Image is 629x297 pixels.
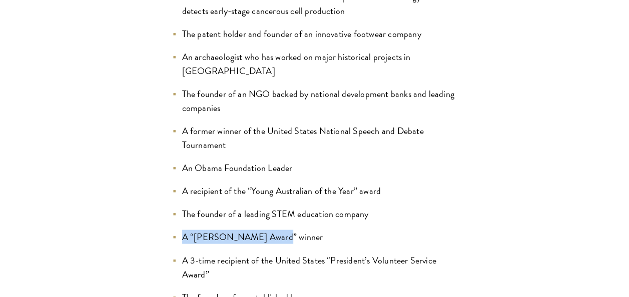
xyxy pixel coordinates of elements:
[172,124,457,152] li: A former winner of the United States National Speech and Debate Tournament
[172,161,457,175] li: An Obama Foundation Leader
[172,207,457,221] li: The founder of a leading STEM education company
[172,184,457,198] li: A recipient of the “Young Australian of the Year” award
[172,87,457,115] li: The founder of an NGO backed by national development banks and leading companies
[172,50,457,78] li: An archaeologist who has worked on major historical projects in [GEOGRAPHIC_DATA]
[172,253,457,281] li: A 3-time recipient of the United States “President’s Volunteer Service Award”
[172,27,457,41] li: The patent holder and founder of an innovative footwear company
[172,230,457,244] li: A “[PERSON_NAME] Award” winner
